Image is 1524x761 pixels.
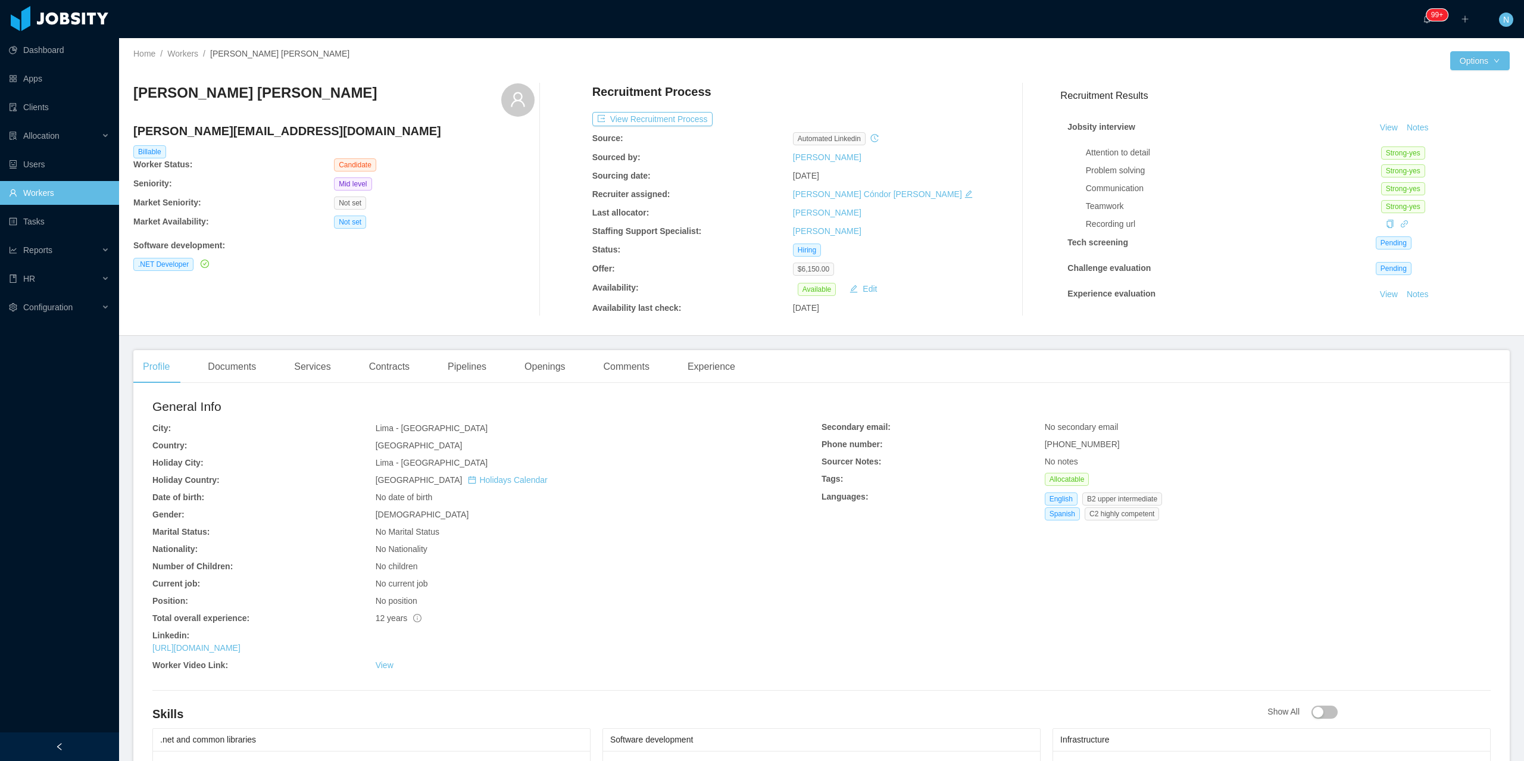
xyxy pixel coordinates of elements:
span: No secondary email [1045,422,1119,432]
b: Phone number: [822,439,883,449]
span: No position [376,596,417,606]
a: [PERSON_NAME] [793,152,861,162]
span: [GEOGRAPHIC_DATA] [376,441,463,450]
i: icon: check-circle [201,260,209,268]
div: Teamwork [1086,200,1381,213]
div: Communication [1086,182,1381,195]
span: English [1045,492,1078,506]
i: icon: plus [1461,15,1469,23]
b: Availability last check: [592,303,682,313]
span: Mid level [334,177,371,191]
strong: Tech screening [1067,238,1128,247]
button: Optionsicon: down [1450,51,1510,70]
b: Sourced by: [592,152,641,162]
a: icon: link [1400,219,1409,229]
span: [PERSON_NAME] [PERSON_NAME] [210,49,349,58]
div: Comments [594,350,659,383]
i: icon: calendar [468,476,476,484]
b: Date of birth: [152,492,204,502]
strong: Experience evaluation [1067,289,1156,298]
a: View [376,660,394,670]
a: icon: calendarHolidays Calendar [468,475,547,485]
b: Country: [152,441,187,450]
span: Lima - [GEOGRAPHIC_DATA] [376,458,488,467]
span: / [203,49,205,58]
div: Problem solving [1086,164,1381,177]
span: Not set [334,197,366,210]
span: Allocatable [1045,473,1089,486]
div: Recording url [1086,218,1381,230]
b: Recruiter assigned: [592,189,670,199]
b: Holiday Country: [152,475,220,485]
b: Seniority: [133,179,172,188]
span: [DATE] [793,171,819,180]
a: icon: auditClients [9,95,110,119]
i: icon: copy [1386,220,1394,228]
a: icon: check-circle [198,259,209,269]
i: icon: line-chart [9,246,17,254]
a: icon: userWorkers [9,181,110,205]
b: Last allocator: [592,208,649,217]
span: Strong-yes [1381,200,1425,213]
span: [DATE] [793,303,819,313]
span: Hiring [793,244,821,257]
i: icon: book [9,275,17,283]
h4: Skills [152,706,1267,722]
b: Status: [592,245,620,254]
span: [PHONE_NUMBER] [1045,439,1120,449]
span: / [160,49,163,58]
b: Nationality: [152,544,198,554]
strong: Jobsity interview [1067,122,1135,132]
span: info-circle [413,614,421,622]
span: Spanish [1045,507,1080,520]
b: Marital Status: [152,527,210,537]
div: Attention to detail [1086,146,1381,159]
b: City: [152,423,171,433]
strong: Challenge evaluation [1067,263,1151,273]
a: [URL][DOMAIN_NAME] [152,643,241,653]
span: automated linkedin [793,132,866,145]
a: icon: profileTasks [9,210,110,233]
sup: 1682 [1426,9,1448,21]
span: N [1503,13,1509,27]
b: Sourcer Notes: [822,457,881,466]
span: No date of birth [376,492,433,502]
button: Notes [1402,315,1434,329]
b: Worker Status: [133,160,192,169]
button: Notes [1402,121,1434,135]
span: Reports [23,245,52,255]
a: View [1376,123,1402,132]
i: icon: setting [9,303,17,311]
span: No Marital Status [376,527,439,537]
i: icon: solution [9,132,17,140]
span: [GEOGRAPHIC_DATA] [376,475,548,485]
b: Gender: [152,510,185,519]
b: Languages: [822,492,869,501]
i: icon: link [1400,220,1409,228]
a: icon: appstoreApps [9,67,110,91]
span: C2 highly competent [1085,507,1159,520]
i: icon: user [510,91,526,108]
span: $6,150.00 [793,263,834,276]
span: Allocation [23,131,60,141]
a: [PERSON_NAME] [793,208,861,217]
h2: General Info [152,397,822,416]
b: Number of Children: [152,562,233,571]
b: Linkedin: [152,631,189,640]
b: Sourcing date: [592,171,651,180]
i: icon: edit [964,190,973,198]
span: Pending [1376,236,1411,249]
b: Current job: [152,579,200,588]
div: Services [285,350,340,383]
span: B2 upper intermediate [1082,492,1162,506]
div: Software development [610,729,1033,751]
span: Show All [1267,707,1338,716]
span: Candidate [334,158,376,171]
b: Staffing Support Specialist: [592,226,702,236]
h4: [PERSON_NAME][EMAIL_ADDRESS][DOMAIN_NAME] [133,123,535,139]
b: Total overall experience: [152,613,249,623]
div: Documents [198,350,266,383]
div: Experience [678,350,745,383]
b: Market Seniority: [133,198,201,207]
a: Workers [167,49,198,58]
